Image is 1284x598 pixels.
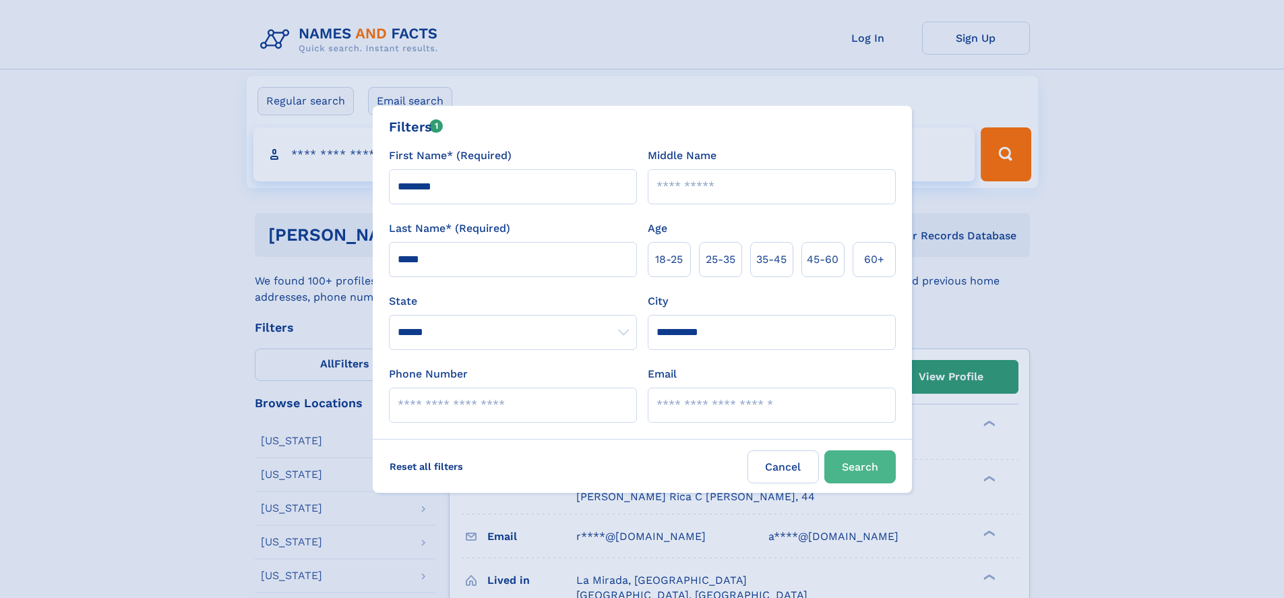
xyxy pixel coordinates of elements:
[706,251,735,268] span: 25‑35
[864,251,884,268] span: 60+
[389,293,637,309] label: State
[648,293,668,309] label: City
[381,450,472,483] label: Reset all filters
[389,117,444,137] div: Filters
[389,366,468,382] label: Phone Number
[747,450,819,483] label: Cancel
[655,251,683,268] span: 18‑25
[648,220,667,237] label: Age
[389,220,510,237] label: Last Name* (Required)
[648,366,677,382] label: Email
[389,148,512,164] label: First Name* (Required)
[648,148,716,164] label: Middle Name
[824,450,896,483] button: Search
[756,251,787,268] span: 35‑45
[807,251,838,268] span: 45‑60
